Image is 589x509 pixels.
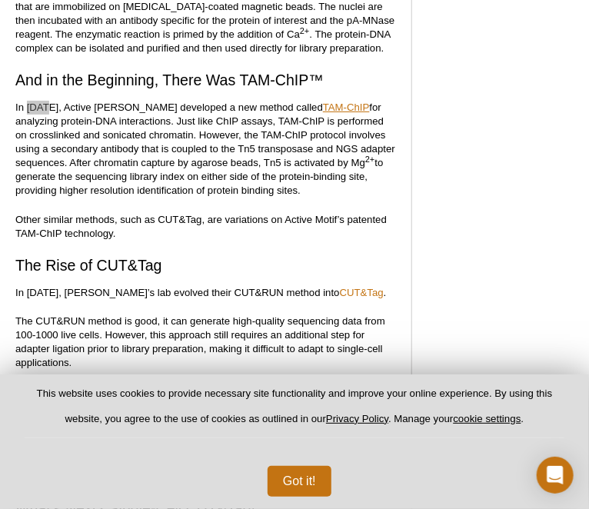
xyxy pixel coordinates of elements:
[365,155,375,164] sup: 2+
[15,101,396,198] p: In [DATE], Active [PERSON_NAME] developed a new method called for analyzing protein-DNA interacti...
[15,71,396,89] h3: And in the Beginning, There Was TAM-ChIP™
[268,466,331,497] button: Got it!
[15,256,396,274] h3: The Rise of CUT&Tag
[15,213,396,241] p: Other similar methods, such as CUT&Tag, are variations on Active Motif’s patented TAM-ChIP techno...
[326,413,388,424] a: Privacy Policy
[454,413,521,424] button: cookie settings
[25,387,564,438] p: This website uses cookies to provide necessary site functionality and improve your online experie...
[537,457,574,494] div: Open Intercom Messenger
[15,314,396,370] p: The CUT&RUN method is good, it can generate high-quality sequencing data from 100-1000 live cells...
[15,286,396,300] p: In [DATE], [PERSON_NAME]’s lab evolved their CUT&RUN method into .
[300,26,310,35] sup: 2+
[323,101,370,113] a: TAM-ChIP
[340,287,384,298] a: CUT&Tag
